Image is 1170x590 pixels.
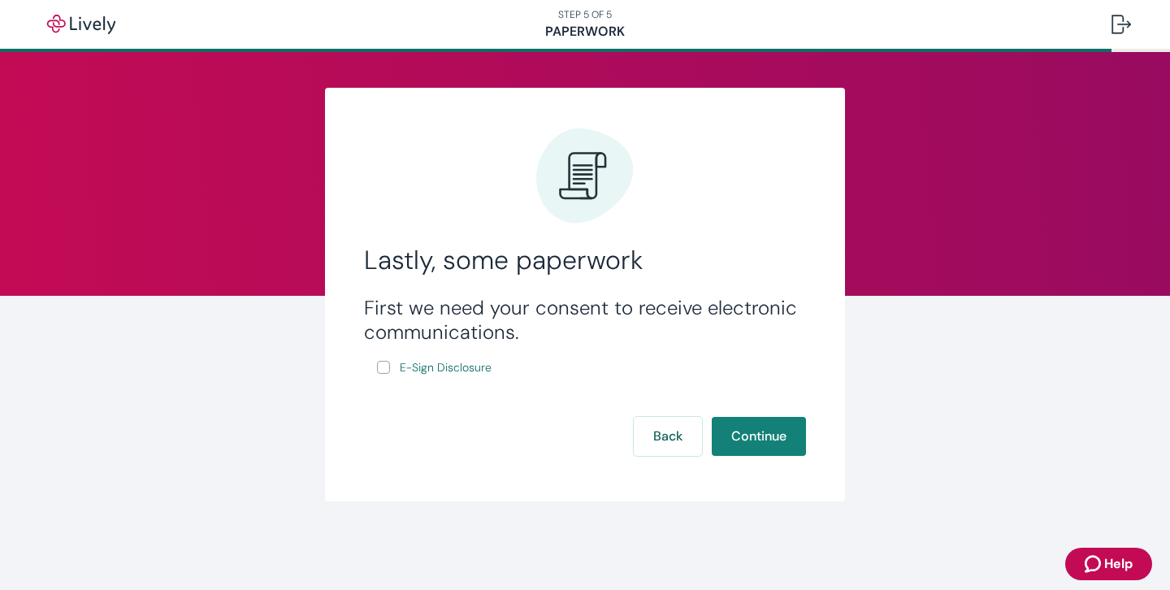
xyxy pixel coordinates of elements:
button: Zendesk support iconHelp [1065,548,1152,580]
img: Lively [36,15,127,34]
h2: Lastly, some paperwork [364,244,806,276]
svg: Zendesk support icon [1085,554,1104,574]
button: Log out [1098,5,1144,44]
span: E-Sign Disclosure [400,359,492,376]
button: Back [634,417,702,456]
h3: First we need your consent to receive electronic communications. [364,296,806,345]
button: Continue [712,417,806,456]
span: Help [1104,554,1133,574]
a: e-sign disclosure document [396,358,495,378]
